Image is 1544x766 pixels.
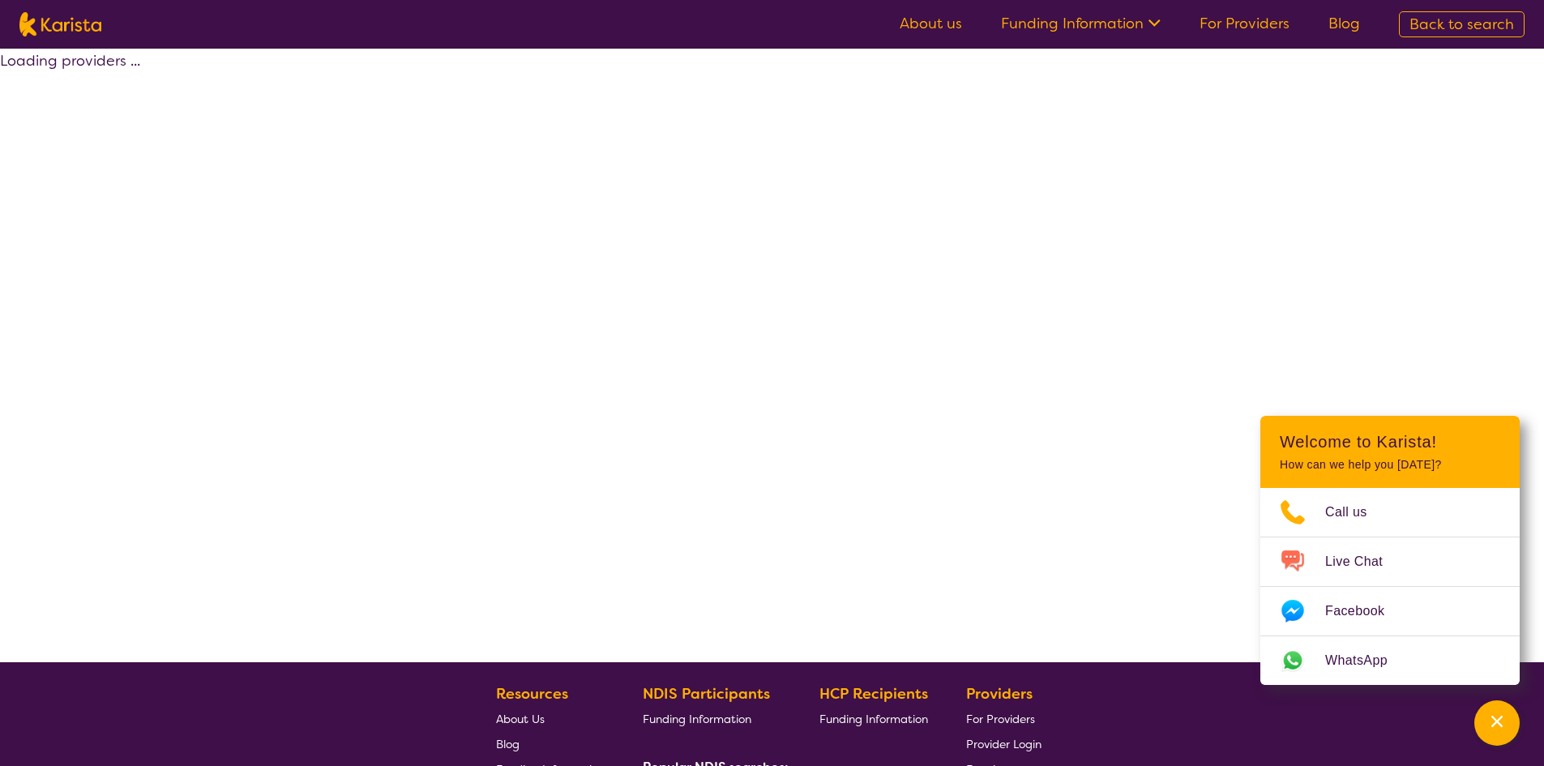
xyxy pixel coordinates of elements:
ul: Choose channel [1260,488,1520,685]
h2: Welcome to Karista! [1280,432,1500,451]
a: For Providers [966,706,1041,731]
span: WhatsApp [1325,648,1407,673]
b: NDIS Participants [643,684,770,704]
a: Funding Information [819,706,928,731]
b: Providers [966,684,1033,704]
a: Blog [496,731,605,756]
span: Back to search [1409,15,1514,34]
a: Blog [1328,14,1360,33]
span: Facebook [1325,599,1404,623]
span: About Us [496,712,545,726]
a: Provider Login [966,731,1041,756]
span: Blog [496,737,520,751]
div: Channel Menu [1260,416,1520,685]
p: How can we help you [DATE]? [1280,458,1500,472]
a: For Providers [1200,14,1290,33]
span: Provider Login [966,737,1041,751]
button: Channel Menu [1474,700,1520,746]
b: Resources [496,684,568,704]
a: Web link opens in a new tab. [1260,636,1520,685]
img: Karista logo [19,12,101,36]
span: Funding Information [819,712,928,726]
span: Funding Information [643,712,751,726]
a: Funding Information [1001,14,1161,33]
b: HCP Recipients [819,684,928,704]
span: Live Chat [1325,550,1402,574]
a: About Us [496,706,605,731]
span: For Providers [966,712,1035,726]
a: About us [900,14,962,33]
a: Back to search [1399,11,1525,37]
a: Funding Information [643,706,782,731]
span: Call us [1325,500,1387,524]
